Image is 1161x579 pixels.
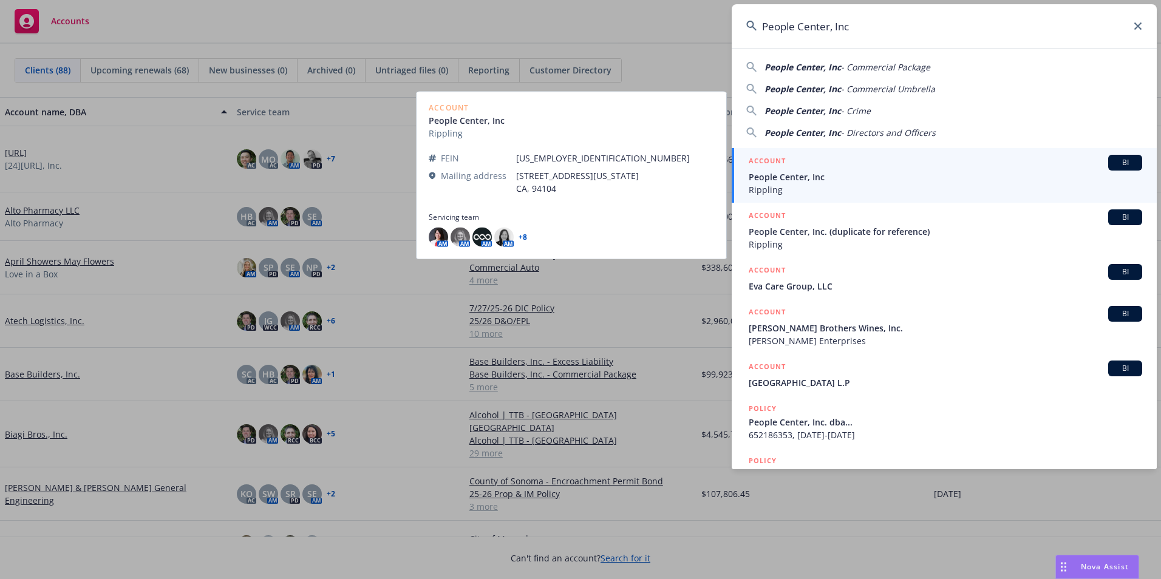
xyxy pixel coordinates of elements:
span: People Center, Inc [764,83,841,95]
span: BI [1113,157,1137,168]
span: People Center, Inc [764,127,841,138]
span: BI [1113,308,1137,319]
a: ACCOUNTBIPeople Center, IncRippling [732,148,1157,203]
span: - Crime [841,105,871,117]
h5: ACCOUNT [749,155,786,169]
span: - Commercial Package [841,61,930,73]
h5: ACCOUNT [749,361,786,375]
a: ACCOUNTBI[PERSON_NAME] Brothers Wines, Inc.[PERSON_NAME] Enterprises [732,299,1157,354]
span: People Center, Inc. (duplicate for reference) [749,225,1142,238]
span: People Center, Inc [749,171,1142,183]
h5: ACCOUNT [749,264,786,279]
a: ACCOUNTBIPeople Center, Inc. (duplicate for reference)Rippling [732,203,1157,257]
h5: ACCOUNT [749,209,786,224]
span: People Center, Inc [764,105,841,117]
h5: POLICY [749,402,777,415]
span: People Center, Inc. dba... [749,468,1142,481]
span: Nova Assist [1081,561,1129,572]
h5: POLICY [749,455,777,467]
span: Rippling [749,238,1142,251]
input: Search... [732,4,1157,48]
a: POLICYPeople Center, Inc. dba... [732,448,1157,500]
span: [PERSON_NAME] Brothers Wines, Inc. [749,322,1142,334]
span: BI [1113,266,1137,277]
button: Nova Assist [1055,555,1139,579]
a: POLICYPeople Center, Inc. dba...652186353, [DATE]-[DATE] [732,396,1157,448]
span: BI [1113,363,1137,374]
span: BI [1113,212,1137,223]
span: - Commercial Umbrella [841,83,935,95]
div: Drag to move [1056,555,1071,578]
span: 652186353, [DATE]-[DATE] [749,428,1142,441]
span: Eva Care Group, LLC [749,280,1142,293]
span: Rippling [749,183,1142,196]
span: People Center, Inc. dba... [749,416,1142,428]
a: ACCOUNTBIEva Care Group, LLC [732,257,1157,299]
span: People Center, Inc [764,61,841,73]
span: - Directors and Officers [841,127,936,138]
span: [PERSON_NAME] Enterprises [749,334,1142,347]
span: [GEOGRAPHIC_DATA] L.P [749,376,1142,389]
a: ACCOUNTBI[GEOGRAPHIC_DATA] L.P [732,354,1157,396]
h5: ACCOUNT [749,306,786,320]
